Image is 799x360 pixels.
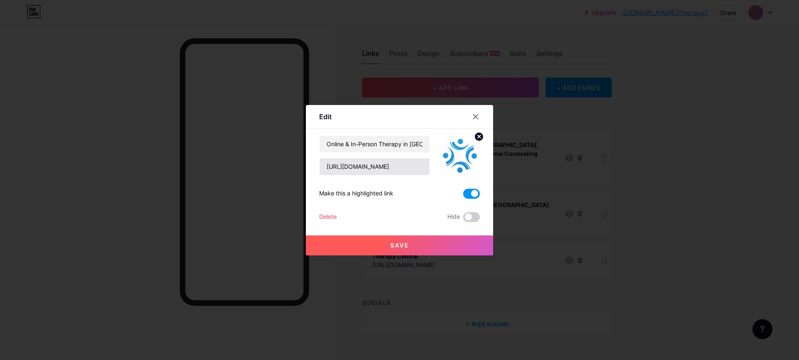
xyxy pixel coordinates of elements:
input: Title [320,136,429,152]
div: Edit [319,112,332,122]
span: Hide [447,212,460,222]
div: Delete [319,212,337,222]
div: Make this a highlighted link [319,189,393,199]
input: URL [320,158,429,175]
img: link_thumbnail [440,135,480,175]
button: Save [306,235,493,255]
span: Save [390,242,409,249]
